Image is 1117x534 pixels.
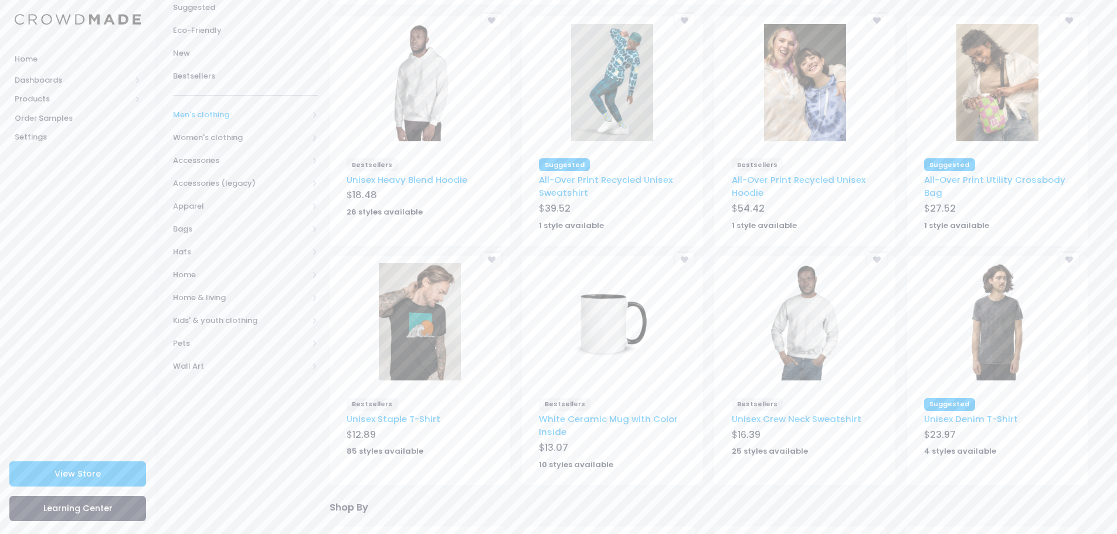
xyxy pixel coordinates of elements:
[173,155,308,166] span: Accessories
[924,413,1018,425] a: Unisex Denim T-Shirt
[15,113,141,124] span: Order Samples
[924,398,975,411] span: Suggested
[352,428,376,441] span: 12.89
[173,25,318,36] span: Eco-Friendly
[545,202,571,215] span: 39.52
[352,188,377,202] span: 18.48
[15,93,131,105] span: Products
[43,502,113,514] span: Learning Center
[347,174,467,186] a: Unisex Heavy Blend Hoodie
[173,338,308,349] span: Pets
[347,413,440,425] a: Unisex Staple T-Shirt
[924,220,989,231] strong: 1 style available
[732,398,783,411] span: Bestsellers
[732,428,878,444] div: $
[173,19,318,42] a: Eco-Friendly
[173,2,318,13] span: Suggested
[539,398,590,411] span: Bestsellers
[15,131,141,143] span: Settings
[173,269,308,281] span: Home
[347,445,423,457] strong: 85 styles available
[9,461,146,487] a: View Store
[15,53,141,65] span: Home
[732,174,865,199] a: All-Over Print Recycled Unisex Hoodie
[173,109,308,121] span: Men's clothing
[732,202,878,218] div: $
[539,413,678,438] a: White Ceramic Mug with Color Inside
[173,70,318,82] span: Bestsellers
[347,428,493,444] div: $
[732,445,808,457] strong: 25 styles available
[545,441,568,454] span: 13.07
[924,174,1065,199] a: All-Over Print Utility Crossbody Bag
[173,132,308,144] span: Women's clothing
[347,206,423,217] strong: 26 styles available
[539,220,604,231] strong: 1 style available
[732,413,861,425] a: Unisex Crew Neck Sweatshirt
[9,496,146,521] a: Learning Center
[173,315,308,326] span: Kids' & youth clothing
[173,223,308,235] span: Bags
[173,42,318,64] a: New
[539,174,673,199] a: All-Over Print Recycled Unisex Sweatshirt
[347,398,398,411] span: Bestsellers
[173,246,308,258] span: Hats
[347,188,493,205] div: $
[539,441,685,457] div: $
[924,158,975,171] span: Suggested
[539,158,590,171] span: Suggested
[738,202,765,215] span: 54.42
[173,292,308,304] span: Home & living
[539,459,613,470] strong: 10 styles available
[330,495,1088,515] div: Shop By
[173,178,308,189] span: Accessories (legacy)
[173,64,318,87] a: Bestsellers
[930,428,956,441] span: 23.97
[930,202,956,215] span: 27.52
[924,202,1071,218] div: $
[539,202,685,218] div: $
[173,47,318,59] span: New
[924,428,1071,444] div: $
[732,220,797,231] strong: 1 style available
[15,74,131,86] span: Dashboards
[347,158,398,171] span: Bestsellers
[55,468,101,479] span: View Store
[738,428,760,441] span: 16.39
[732,158,783,171] span: Bestsellers
[173,360,308,372] span: Wall Art
[924,445,996,457] strong: 4 styles available
[173,200,308,212] span: Apparel
[15,14,141,25] img: Logo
